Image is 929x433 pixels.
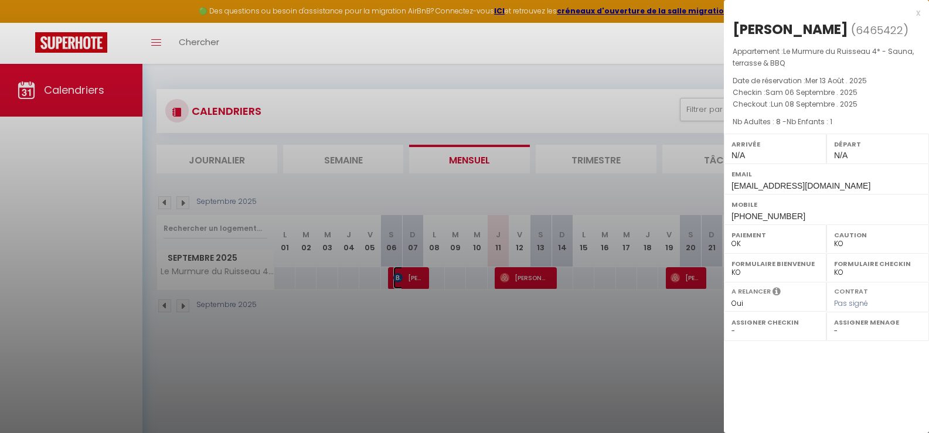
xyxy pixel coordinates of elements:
[834,258,921,270] label: Formulaire Checkin
[834,229,921,241] label: Caution
[731,138,819,150] label: Arrivée
[731,316,819,328] label: Assigner Checkin
[834,138,921,150] label: Départ
[9,5,45,40] button: Ouvrir le widget de chat LiveChat
[731,181,870,190] span: [EMAIL_ADDRESS][DOMAIN_NAME]
[733,46,920,69] p: Appartement :
[834,151,848,160] span: N/A
[731,151,745,160] span: N/A
[834,287,868,294] label: Contrat
[731,229,819,241] label: Paiement
[733,117,832,127] span: Nb Adultes : 8 -
[733,46,914,68] span: Le Murmure du Ruisseau 4* - Sauna, terrasse & BBQ
[773,287,781,299] i: Sélectionner OUI si vous souhaiter envoyer les séquences de messages post-checkout
[765,87,857,97] span: Sam 06 Septembre . 2025
[731,199,921,210] label: Mobile
[834,298,868,308] span: Pas signé
[856,23,903,37] span: 6465422
[724,6,920,20] div: x
[733,75,920,87] p: Date de réservation :
[731,287,771,296] label: A relancer
[733,98,920,110] p: Checkout :
[731,258,819,270] label: Formulaire Bienvenue
[771,99,857,109] span: Lun 08 Septembre . 2025
[834,316,921,328] label: Assigner Menage
[733,20,848,39] div: [PERSON_NAME]
[733,87,920,98] p: Checkin :
[851,22,908,38] span: ( )
[787,117,832,127] span: Nb Enfants : 1
[731,168,921,180] label: Email
[805,76,867,86] span: Mer 13 Août . 2025
[731,212,805,221] span: [PHONE_NUMBER]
